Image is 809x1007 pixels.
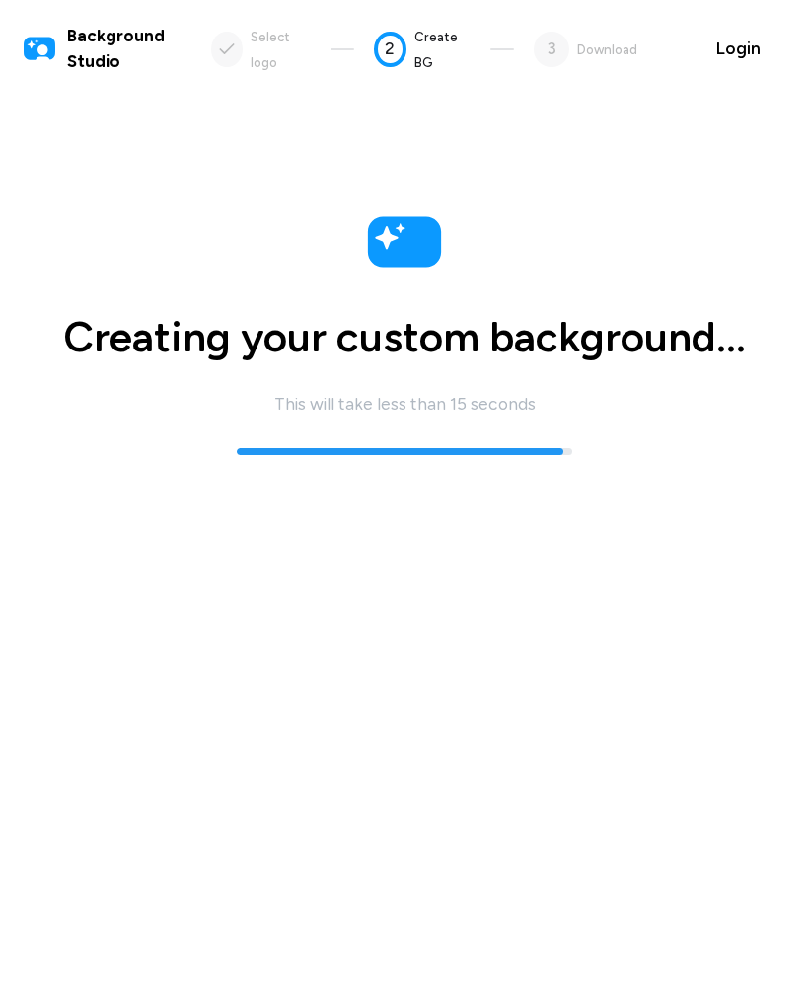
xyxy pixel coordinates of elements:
h1: Creating your custom background... [63,315,746,359]
span: Background Studio [67,24,211,74]
button: Login [692,26,785,73]
img: logo [24,34,55,65]
div: This will take less than 15 seconds [274,391,536,417]
span: Download [577,42,637,57]
a: Background Studio [24,24,211,74]
span: Select logo [251,30,290,70]
span: 3 [547,37,556,62]
img: logo [363,200,446,283]
span: Create BG [414,30,458,70]
span: Login [716,37,761,62]
span: 2 [385,37,395,62]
